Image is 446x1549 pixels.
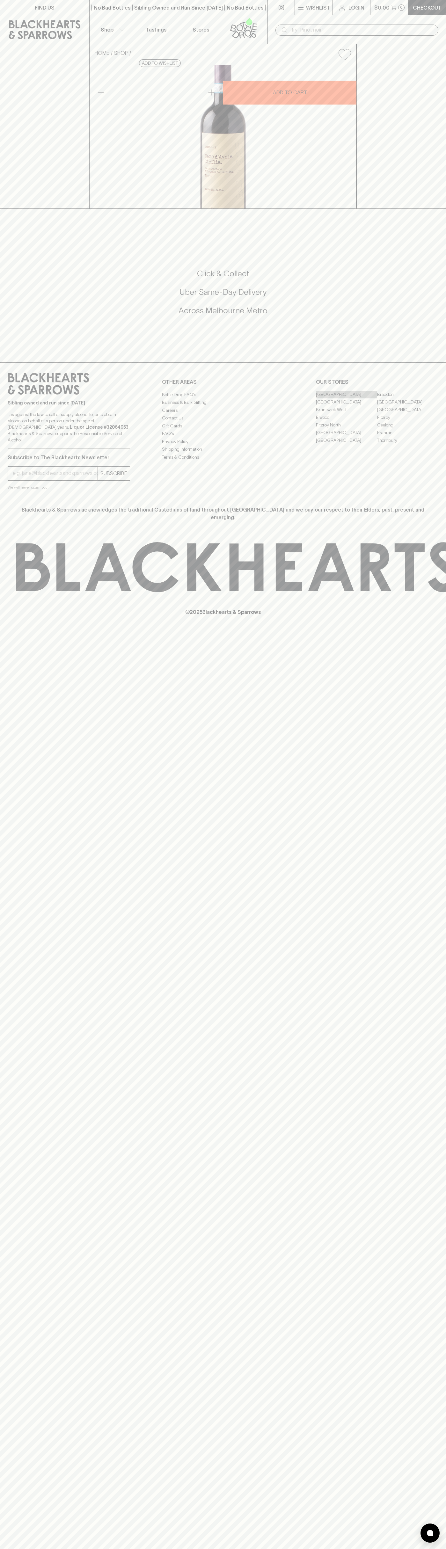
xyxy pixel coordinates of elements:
[273,89,307,96] p: ADD TO CART
[13,468,98,478] input: e.g. jane@blackheartsandsparrows.com.au
[413,4,442,11] p: Checkout
[377,406,438,414] a: [GEOGRAPHIC_DATA]
[377,421,438,429] a: Geelong
[306,4,330,11] p: Wishlist
[374,4,390,11] p: $0.00
[162,378,284,386] p: OTHER AREAS
[8,287,438,297] h5: Uber Same-Day Delivery
[162,414,284,422] a: Contact Us
[100,469,127,477] p: SUBSCRIBE
[90,15,134,44] button: Shop
[316,378,438,386] p: OUR STORES
[8,454,130,461] p: Subscribe to The Blackhearts Newsletter
[162,406,284,414] a: Careers
[98,467,130,480] button: SUBSCRIBE
[8,305,438,316] h5: Across Melbourne Metro
[101,26,113,33] p: Shop
[8,400,130,406] p: Sibling owned and run since [DATE]
[179,15,223,44] a: Stores
[70,425,128,430] strong: Liquor License #32064953
[139,59,181,67] button: Add to wishlist
[162,446,284,453] a: Shipping Information
[114,50,128,56] a: SHOP
[316,437,377,444] a: [GEOGRAPHIC_DATA]
[162,430,284,438] a: FAQ's
[316,406,377,414] a: Brunswick West
[223,81,356,105] button: ADD TO CART
[316,391,377,398] a: [GEOGRAPHIC_DATA]
[35,4,55,11] p: FIND US
[8,243,438,350] div: Call to action block
[162,453,284,461] a: Terms & Conditions
[377,429,438,437] a: Prahran
[134,15,179,44] a: Tastings
[316,414,377,421] a: Elwood
[8,411,130,443] p: It is against the law to sell or supply alcohol to, or to obtain alcohol on behalf of a person un...
[348,4,364,11] p: Login
[377,437,438,444] a: Thornbury
[291,25,433,35] input: Try "Pinot noir"
[400,6,403,9] p: 0
[316,421,377,429] a: Fitzroy North
[162,422,284,430] a: Gift Cards
[146,26,166,33] p: Tastings
[336,47,354,63] button: Add to wishlist
[316,429,377,437] a: [GEOGRAPHIC_DATA]
[427,1530,433,1536] img: bubble-icon
[377,391,438,398] a: Braddon
[162,391,284,398] a: Bottle Drop FAQ's
[90,65,356,208] img: 2034.png
[8,484,130,491] p: We will never spam you
[95,50,109,56] a: HOME
[377,398,438,406] a: [GEOGRAPHIC_DATA]
[162,438,284,445] a: Privacy Policy
[162,399,284,406] a: Business & Bulk Gifting
[8,268,438,279] h5: Click & Collect
[12,506,434,521] p: Blackhearts & Sparrows acknowledges the traditional Custodians of land throughout [GEOGRAPHIC_DAT...
[316,398,377,406] a: [GEOGRAPHIC_DATA]
[377,414,438,421] a: Fitzroy
[193,26,209,33] p: Stores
